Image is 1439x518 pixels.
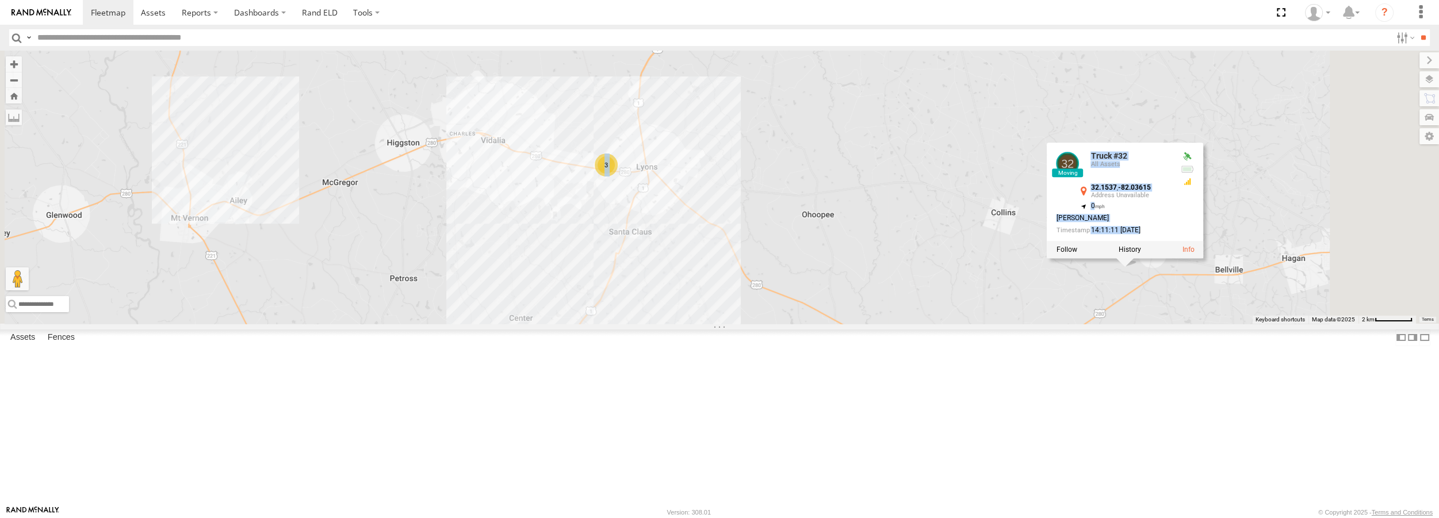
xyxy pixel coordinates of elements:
[6,88,22,103] button: Zoom Home
[1180,177,1194,186] div: GSM Signal = 3
[6,56,22,72] button: Zoom in
[1312,316,1355,323] span: Map data ©2025
[1395,329,1407,346] label: Dock Summary Table to the Left
[1256,316,1305,324] button: Keyboard shortcuts
[1301,4,1334,21] div: Jeff Whitson
[1117,184,1150,192] strong: -82.03615
[1180,152,1194,162] div: Valid GPS Fix
[667,509,711,516] div: Version: 308.01
[1056,214,1171,222] div: [PERSON_NAME]
[1056,152,1079,175] a: View Asset Details
[1182,246,1194,254] a: View Asset Details
[1090,152,1127,161] a: Truck #32
[12,9,71,17] img: rand-logo.svg
[1358,316,1416,324] button: Map Scale: 2 km per 62 pixels
[1407,329,1418,346] label: Dock Summary Table to the Right
[1118,246,1141,254] label: View Asset History
[1375,3,1394,22] i: ?
[1372,509,1433,516] a: Terms and Conditions
[1090,184,1116,192] strong: 32.1537
[1090,185,1171,199] div: ,
[1056,246,1077,254] label: Realtime tracking of Asset
[42,330,81,346] label: Fences
[1419,329,1430,346] label: Hide Summary Table
[1090,202,1105,210] span: 0
[1362,316,1375,323] span: 2 km
[595,154,618,176] div: 3
[6,507,59,518] a: Visit our Website
[24,29,33,46] label: Search Query
[1422,317,1434,321] a: Terms (opens in new tab)
[6,72,22,88] button: Zoom out
[1090,161,1171,168] div: All Assets
[1180,165,1194,174] div: No voltage information received from this device.
[5,330,41,346] label: Assets
[1392,29,1417,46] label: Search Filter Options
[1318,509,1433,516] div: © Copyright 2025 -
[6,267,29,290] button: Drag Pegman onto the map to open Street View
[6,109,22,125] label: Measure
[1419,128,1439,144] label: Map Settings
[1056,227,1171,235] div: Date/time of location update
